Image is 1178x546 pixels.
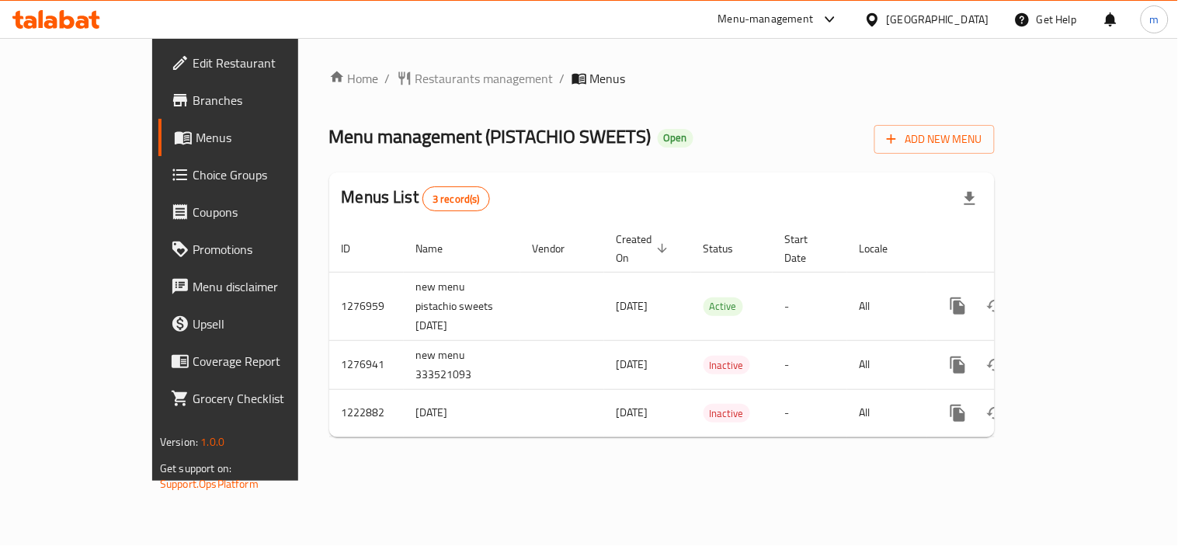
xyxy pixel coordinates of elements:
[977,346,1014,384] button: Change Status
[617,402,648,423] span: [DATE]
[977,287,1014,325] button: Change Status
[200,432,224,452] span: 1.0.0
[158,156,349,193] a: Choice Groups
[193,389,336,408] span: Grocery Checklist
[658,131,693,144] span: Open
[158,231,349,268] a: Promotions
[617,354,648,374] span: [DATE]
[847,272,927,340] td: All
[560,69,565,88] li: /
[342,186,490,211] h2: Menus List
[704,297,743,315] span: Active
[704,404,750,423] div: Inactive
[158,82,349,119] a: Branches
[158,44,349,82] a: Edit Restaurant
[158,380,349,417] a: Grocery Checklist
[158,193,349,231] a: Coupons
[940,287,977,325] button: more
[847,389,927,436] td: All
[397,69,554,88] a: Restaurants management
[158,268,349,305] a: Menu disclaimer
[193,352,336,370] span: Coverage Report
[415,69,554,88] span: Restaurants management
[160,474,259,494] a: Support.OpsPlatform
[704,356,750,374] span: Inactive
[927,225,1101,273] th: Actions
[847,340,927,389] td: All
[404,389,520,436] td: [DATE]
[423,192,489,207] span: 3 record(s)
[329,69,995,88] nav: breadcrumb
[329,389,404,436] td: 1222882
[329,69,379,88] a: Home
[193,315,336,333] span: Upsell
[773,389,847,436] td: -
[617,296,648,316] span: [DATE]
[193,203,336,221] span: Coupons
[1150,11,1159,28] span: m
[617,230,672,267] span: Created On
[422,186,490,211] div: Total records count
[658,129,693,148] div: Open
[860,239,909,258] span: Locale
[193,240,336,259] span: Promotions
[158,343,349,380] a: Coverage Report
[193,54,336,72] span: Edit Restaurant
[342,239,371,258] span: ID
[193,277,336,296] span: Menu disclaimer
[404,272,520,340] td: new menu pistachio sweets [DATE]
[887,11,989,28] div: [GEOGRAPHIC_DATA]
[385,69,391,88] li: /
[704,297,743,316] div: Active
[160,432,198,452] span: Version:
[416,239,464,258] span: Name
[704,405,750,423] span: Inactive
[773,272,847,340] td: -
[196,128,336,147] span: Menus
[590,69,626,88] span: Menus
[329,340,404,389] td: 1276941
[951,180,989,217] div: Export file
[940,395,977,432] button: more
[158,119,349,156] a: Menus
[887,130,982,149] span: Add New Menu
[160,458,231,478] span: Get support on:
[940,346,977,384] button: more
[158,305,349,343] a: Upsell
[533,239,586,258] span: Vendor
[193,165,336,184] span: Choice Groups
[874,125,995,154] button: Add New Menu
[785,230,829,267] span: Start Date
[329,272,404,340] td: 1276959
[704,239,754,258] span: Status
[329,225,1101,437] table: enhanced table
[193,91,336,110] span: Branches
[329,119,652,154] span: Menu management ( PISTACHIO SWEETS )
[404,340,520,389] td: new menu 333521093
[977,395,1014,432] button: Change Status
[718,10,814,29] div: Menu-management
[773,340,847,389] td: -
